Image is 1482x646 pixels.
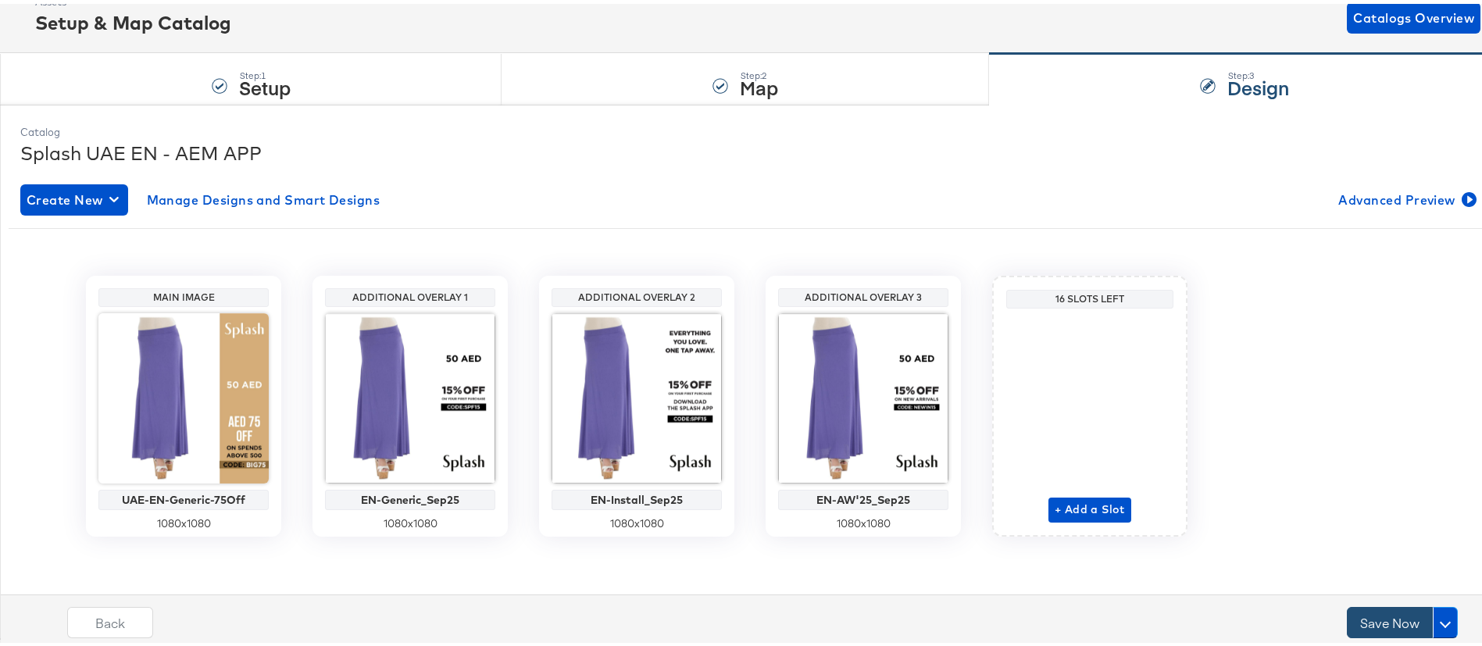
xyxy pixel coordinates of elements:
[98,512,269,527] div: 1080 x 1080
[740,66,778,77] div: Step: 2
[67,603,153,634] button: Back
[20,121,1480,136] div: Catalog
[552,512,722,527] div: 1080 x 1080
[1048,494,1131,519] button: + Add a Slot
[1332,180,1480,212] button: Advanced Preview
[778,512,948,527] div: 1080 x 1080
[782,287,945,300] div: Additional Overlay 3
[1010,289,1170,302] div: 16 Slots Left
[141,180,387,212] button: Manage Designs and Smart Designs
[1227,70,1289,96] strong: Design
[1353,3,1474,25] span: Catalogs Overview
[1347,603,1433,634] button: Save Now
[329,287,491,300] div: Additional Overlay 1
[325,512,495,527] div: 1080 x 1080
[782,490,945,502] div: EN-AW'25_Sep25
[27,185,122,207] span: Create New
[102,490,265,502] div: UAE-EN-Generic-75Off
[147,185,380,207] span: Manage Designs and Smart Designs
[20,180,128,212] button: Create New
[555,287,718,300] div: Additional Overlay 2
[239,66,291,77] div: Step: 1
[740,70,778,96] strong: Map
[1338,185,1473,207] span: Advanced Preview
[102,287,265,300] div: Main Image
[1055,496,1125,516] span: + Add a Slot
[35,5,231,32] div: Setup & Map Catalog
[1227,66,1289,77] div: Step: 3
[239,70,291,96] strong: Setup
[329,490,491,502] div: EN-Generic_Sep25
[555,490,718,502] div: EN-Install_Sep25
[20,136,1480,162] div: Splash UAE EN - AEM APP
